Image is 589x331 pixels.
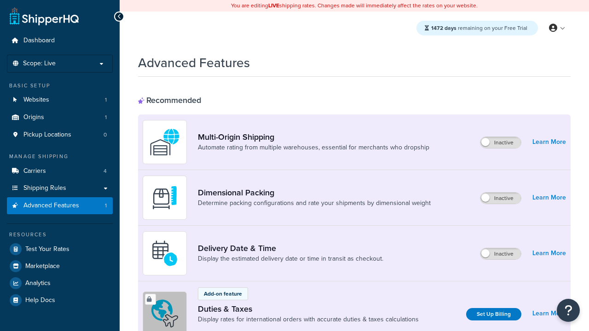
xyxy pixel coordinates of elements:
[198,304,419,314] a: Duties & Taxes
[431,24,527,32] span: remaining on your Free Trial
[198,199,431,208] a: Determine packing configurations and rate your shipments by dimensional weight
[532,191,566,204] a: Learn More
[480,137,521,148] label: Inactive
[25,280,51,287] span: Analytics
[105,114,107,121] span: 1
[480,248,521,259] label: Inactive
[105,96,107,104] span: 1
[7,91,113,108] li: Websites
[7,109,113,126] li: Origins
[23,167,46,175] span: Carriers
[25,263,60,270] span: Marketplace
[7,109,113,126] a: Origins1
[480,193,521,204] label: Inactive
[104,131,107,139] span: 0
[23,131,71,139] span: Pickup Locations
[466,308,521,320] a: Set Up Billing
[7,197,113,214] li: Advanced Features
[7,91,113,108] a: Websites1
[23,60,56,68] span: Scope: Live
[23,202,79,210] span: Advanced Features
[149,237,181,269] img: gfkeb5ejjkALwAAAABJRU5ErkJggg==
[198,315,419,324] a: Display rates for international orders with accurate duties & taxes calculations
[105,202,107,210] span: 1
[138,54,250,72] h1: Advanced Features
[532,247,566,260] a: Learn More
[25,297,55,304] span: Help Docs
[204,290,242,298] p: Add-on feature
[7,163,113,180] a: Carriers4
[23,37,55,45] span: Dashboard
[23,184,66,192] span: Shipping Rules
[7,292,113,308] a: Help Docs
[23,114,44,121] span: Origins
[198,143,429,152] a: Automate rating from multiple warehouses, essential for merchants who dropship
[23,96,49,104] span: Websites
[431,24,456,32] strong: 1472 days
[198,243,383,253] a: Delivery Date & Time
[198,188,431,198] a: Dimensional Packing
[7,82,113,90] div: Basic Setup
[138,95,201,105] div: Recommended
[7,32,113,49] a: Dashboard
[532,136,566,148] a: Learn More
[198,132,429,142] a: Multi-Origin Shipping
[7,197,113,214] a: Advanced Features1
[7,258,113,274] a: Marketplace
[7,275,113,291] a: Analytics
[557,299,580,322] button: Open Resource Center
[7,126,113,143] a: Pickup Locations0
[7,153,113,160] div: Manage Shipping
[7,231,113,239] div: Resources
[7,241,113,257] a: Test Your Rates
[149,182,181,214] img: DTVBYsAAAAAASUVORK5CYII=
[104,167,107,175] span: 4
[7,180,113,197] a: Shipping Rules
[268,1,279,10] b: LIVE
[7,163,113,180] li: Carriers
[7,126,113,143] li: Pickup Locations
[532,307,566,320] a: Learn More
[198,254,383,263] a: Display the estimated delivery date or time in transit as checkout.
[149,126,181,158] img: WatD5o0RtDAAAAAElFTkSuQmCC
[25,245,69,253] span: Test Your Rates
